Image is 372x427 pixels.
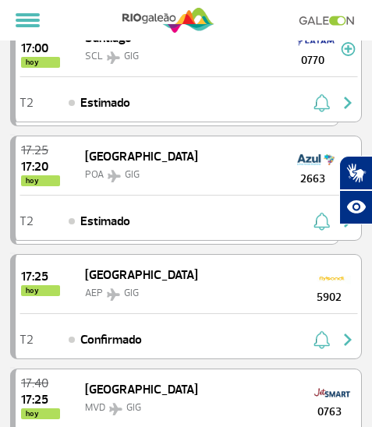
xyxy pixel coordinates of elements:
[314,330,330,349] img: sino-painel-voo.svg
[301,289,357,305] span: 5902
[21,285,60,296] span: hoy
[21,377,60,390] span: 2025-08-28 17:40:00
[85,287,103,299] span: AEP
[126,401,141,414] span: GIG
[21,408,60,419] span: hoy
[314,94,330,112] img: sino-painel-voo.svg
[338,212,357,231] img: seta-direita-painel-voo.svg
[124,287,139,299] span: GIG
[339,156,372,190] button: Abrir tradutor de língua de sinais.
[80,212,130,231] span: Estimado
[85,168,104,181] span: POA
[301,404,357,420] span: 0763
[338,94,357,112] img: seta-direita-painel-voo.svg
[85,267,198,283] span: [GEOGRAPHIC_DATA]
[341,42,356,56] img: mais-info-painel-voo.svg
[19,334,34,345] span: T2
[297,29,335,54] img: LAN Airlines
[297,147,335,172] img: Azul Linhas Aéreas
[339,156,372,224] div: Plugin de acessibilidade da Hand Talk.
[85,401,105,414] span: MVD
[21,42,60,55] span: 2025-08-28 17:00:00
[21,175,60,186] span: hoy
[314,266,351,291] img: Flybondi
[21,270,60,283] span: 2025-08-28 17:25:00
[285,171,341,187] span: 2663
[21,57,60,68] span: hoy
[21,161,60,173] span: 2025-08-28 17:20:00
[285,52,341,69] span: 0770
[338,330,357,349] img: seta-direita-painel-voo.svg
[314,212,330,231] img: sino-painel-voo.svg
[85,50,103,62] span: SCL
[124,50,139,62] span: GIG
[19,97,34,108] span: T2
[339,190,372,224] button: Abrir recursos assistivos.
[80,94,130,112] span: Estimado
[85,149,198,164] span: [GEOGRAPHIC_DATA]
[85,382,198,397] span: [GEOGRAPHIC_DATA]
[19,216,34,227] span: T2
[21,393,60,406] span: 2025-08-28 17:25:00
[21,144,60,157] span: 2025-08-28 17:25:00
[314,380,351,405] img: JetSMART Airlines
[80,330,142,349] span: Confirmado
[125,168,140,181] span: GIG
